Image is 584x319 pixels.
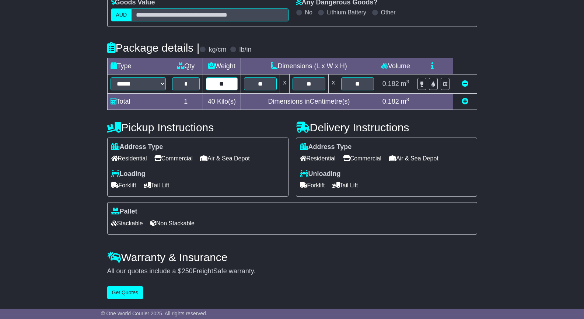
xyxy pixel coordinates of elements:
[241,58,377,74] td: Dimensions (L x W x H)
[107,286,143,299] button: Get Quotes
[241,93,377,110] td: Dimensions in Centimetre(s)
[401,80,409,87] span: m
[203,93,241,110] td: Kilo(s)
[406,79,409,84] sup: 3
[300,170,341,178] label: Unloading
[111,8,132,21] label: AUD
[182,267,193,275] span: 250
[169,58,203,74] td: Qty
[300,153,336,164] span: Residential
[144,180,169,191] span: Tail Lift
[239,46,251,54] label: lb/in
[296,121,477,134] h4: Delivery Instructions
[332,180,358,191] span: Tail Lift
[401,98,409,105] span: m
[300,143,352,151] label: Address Type
[382,80,399,87] span: 0.182
[377,58,414,74] td: Volume
[107,251,477,263] h4: Warranty & Insurance
[111,143,163,151] label: Address Type
[107,267,477,275] div: All our quotes include a $ FreightSafe warranty.
[154,153,193,164] span: Commercial
[208,98,215,105] span: 40
[200,153,250,164] span: Air & Sea Depot
[169,93,203,110] td: 1
[111,153,147,164] span: Residential
[327,9,366,16] label: Lithium Battery
[111,180,136,191] span: Forklift
[203,58,241,74] td: Weight
[107,42,200,54] h4: Package details |
[381,9,396,16] label: Other
[382,98,399,105] span: 0.182
[111,170,146,178] label: Loading
[111,218,143,229] span: Stackable
[111,208,137,216] label: Pallet
[107,121,288,134] h4: Pickup Instructions
[329,74,338,93] td: x
[150,218,195,229] span: Non Stackable
[305,9,312,16] label: No
[101,311,207,316] span: © One World Courier 2025. All rights reserved.
[300,180,325,191] span: Forklift
[462,98,468,105] a: Add new item
[107,93,169,110] td: Total
[209,46,226,54] label: kg/cm
[406,97,409,102] sup: 3
[343,153,381,164] span: Commercial
[389,153,438,164] span: Air & Sea Depot
[280,74,289,93] td: x
[107,58,169,74] td: Type
[462,80,468,87] a: Remove this item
